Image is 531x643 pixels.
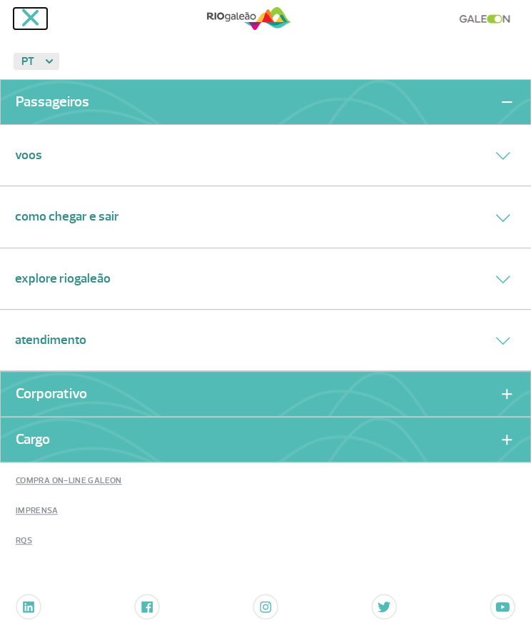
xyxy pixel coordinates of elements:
a: Cargo [16,435,50,445]
a: Voos [15,146,42,165]
a: Como chegar e sair [15,207,119,226]
a: Passageiros [16,97,89,107]
a: Corporativo [16,389,87,399]
a: Explore RIOgaleão [15,269,111,288]
a: Atendimento [15,330,86,350]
